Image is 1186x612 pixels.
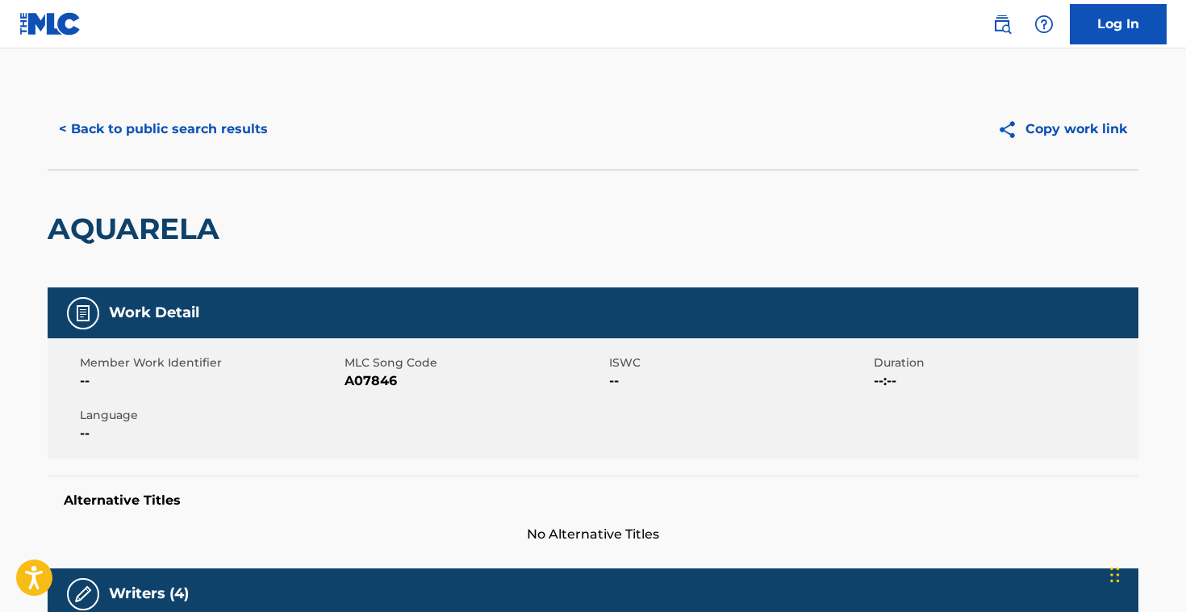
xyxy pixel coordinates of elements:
[992,15,1012,34] img: search
[19,12,81,36] img: MLC Logo
[73,585,93,604] img: Writers
[64,493,1122,509] h5: Alternative Titles
[986,8,1018,40] a: Public Search
[1070,4,1167,44] a: Log In
[1105,534,1186,612] iframe: Chat Widget
[1034,15,1054,34] img: help
[997,119,1025,140] img: Copy work link
[80,407,340,424] span: Language
[73,304,93,323] img: Work Detail
[109,304,199,322] h5: Work Detail
[48,109,279,149] button: < Back to public search results
[609,371,870,391] span: --
[874,371,1134,391] span: --:--
[80,354,340,371] span: Member Work Identifier
[48,211,228,247] h2: AQUARELA
[609,354,870,371] span: ISWC
[345,371,605,391] span: A07846
[874,354,1134,371] span: Duration
[80,371,340,391] span: --
[109,585,189,603] h5: Writers (4)
[345,354,605,371] span: MLC Song Code
[1105,534,1186,612] div: Widget de chat
[80,424,340,443] span: --
[986,109,1138,149] button: Copy work link
[1028,8,1060,40] div: Help
[1110,551,1120,599] div: Arrastar
[48,525,1138,544] span: No Alternative Titles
